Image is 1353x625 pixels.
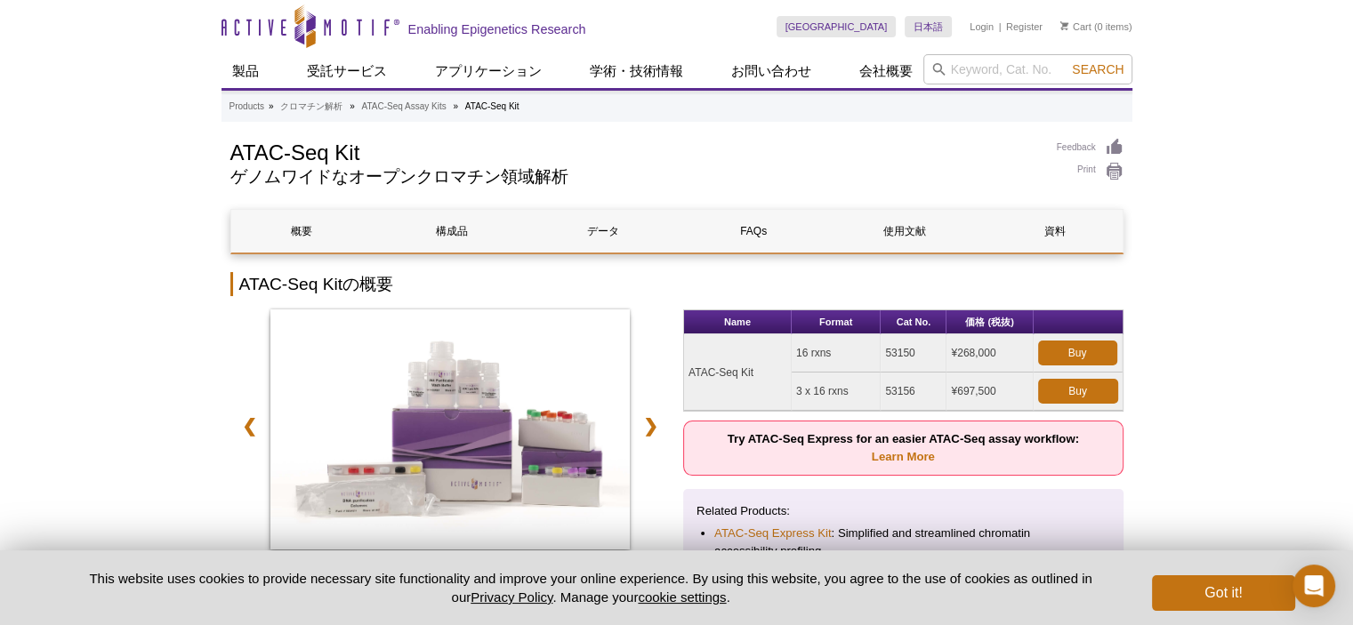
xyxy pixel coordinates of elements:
h1: ATAC-Seq Kit [230,138,1039,164]
p: This website uses cookies to provide necessary site functionality and improve your online experie... [59,569,1123,606]
li: » [269,101,274,111]
a: Feedback [1057,138,1123,157]
a: 構成品 [382,210,523,252]
th: Cat No. [881,310,946,334]
h2: ATAC-Seq Kitの概要 [230,272,1123,296]
a: 概要 [231,210,373,252]
li: ATAC-Seq Kit [465,101,519,111]
a: クロマチン解析 [280,99,342,115]
a: 製品 [221,54,270,88]
td: 3 x 16 rxns [792,373,881,411]
td: ¥697,500 [946,373,1033,411]
a: ATAC-Seq Kit [270,309,631,555]
a: ATAC-Seq Assay Kits [361,99,446,115]
a: FAQs [682,210,824,252]
th: Format [792,310,881,334]
h2: Enabling Epigenetics Research [408,21,586,37]
li: : Simplified and streamlined chromatin accessibility profiling [714,525,1092,560]
a: [GEOGRAPHIC_DATA] [777,16,897,37]
img: ATAC-Seq Kit [270,309,631,549]
a: 会社概要 [849,54,923,88]
a: Learn More [872,450,935,463]
input: Keyword, Cat. No. [923,54,1132,84]
li: (0 items) [1060,16,1132,37]
button: cookie settings [638,589,726,605]
a: 受託サービス [296,54,398,88]
a: Privacy Policy [471,589,552,605]
a: Login [970,20,994,33]
a: ❮ [230,405,269,446]
img: Your Cart [1060,21,1068,30]
th: 価格 (税抜) [946,310,1033,334]
a: Print [1057,162,1123,181]
a: ATAC-Seq Express Kit [714,525,831,542]
td: 53156 [881,373,946,411]
li: | [999,16,1002,37]
td: 16 rxns [792,334,881,373]
td: ATAC-Seq Kit [684,334,792,411]
a: Buy [1038,379,1118,404]
a: Products [230,99,264,115]
td: ¥268,000 [946,334,1033,373]
li: » [453,101,458,111]
div: Open Intercom Messenger [1293,565,1335,607]
h2: ゲノムワイドなオープンクロマチン領域解析 [230,169,1039,185]
a: データ [532,210,673,252]
a: 学術・技術情報 [579,54,694,88]
strong: Try ATAC-Seq Express for an easier ATAC-Seq assay workflow: [728,432,1079,463]
a: 日本語 [905,16,952,37]
li: » [350,101,355,111]
a: Buy [1038,341,1117,365]
button: Got it! [1152,575,1294,611]
a: 使用文献 [834,210,975,252]
a: ❯ [632,405,670,446]
td: 53150 [881,334,946,373]
a: Register [1006,20,1043,33]
a: アプリケーション [424,54,552,88]
a: Cart [1060,20,1091,33]
span: Search [1072,62,1123,76]
p: Related Products: [697,502,1110,520]
button: Search [1067,61,1129,77]
a: 資料 [984,210,1125,252]
th: Name [684,310,792,334]
a: お問い合わせ [721,54,822,88]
